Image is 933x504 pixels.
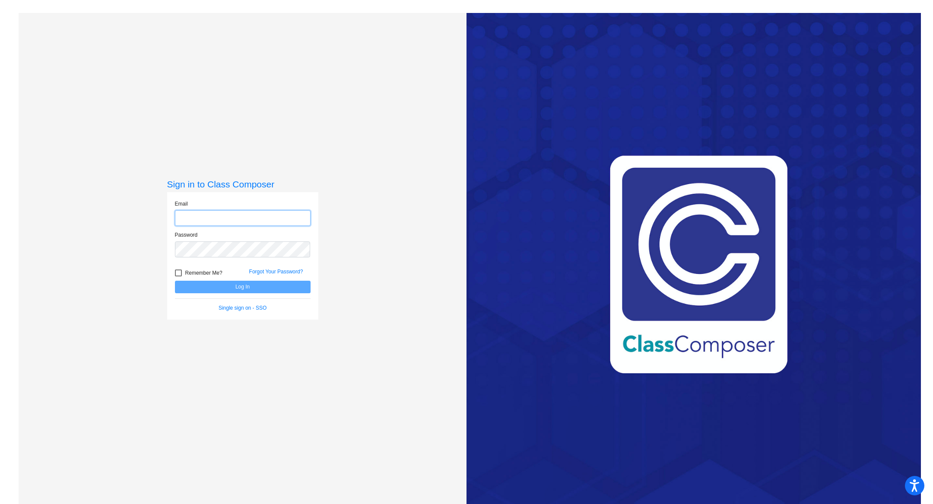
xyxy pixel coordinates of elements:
span: Remember Me? [185,268,222,278]
h3: Sign in to Class Composer [167,179,318,190]
a: Forgot Your Password? [249,269,303,275]
label: Password [175,231,198,239]
label: Email [175,200,188,208]
button: Log In [175,281,311,293]
a: Single sign on - SSO [219,305,267,311]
